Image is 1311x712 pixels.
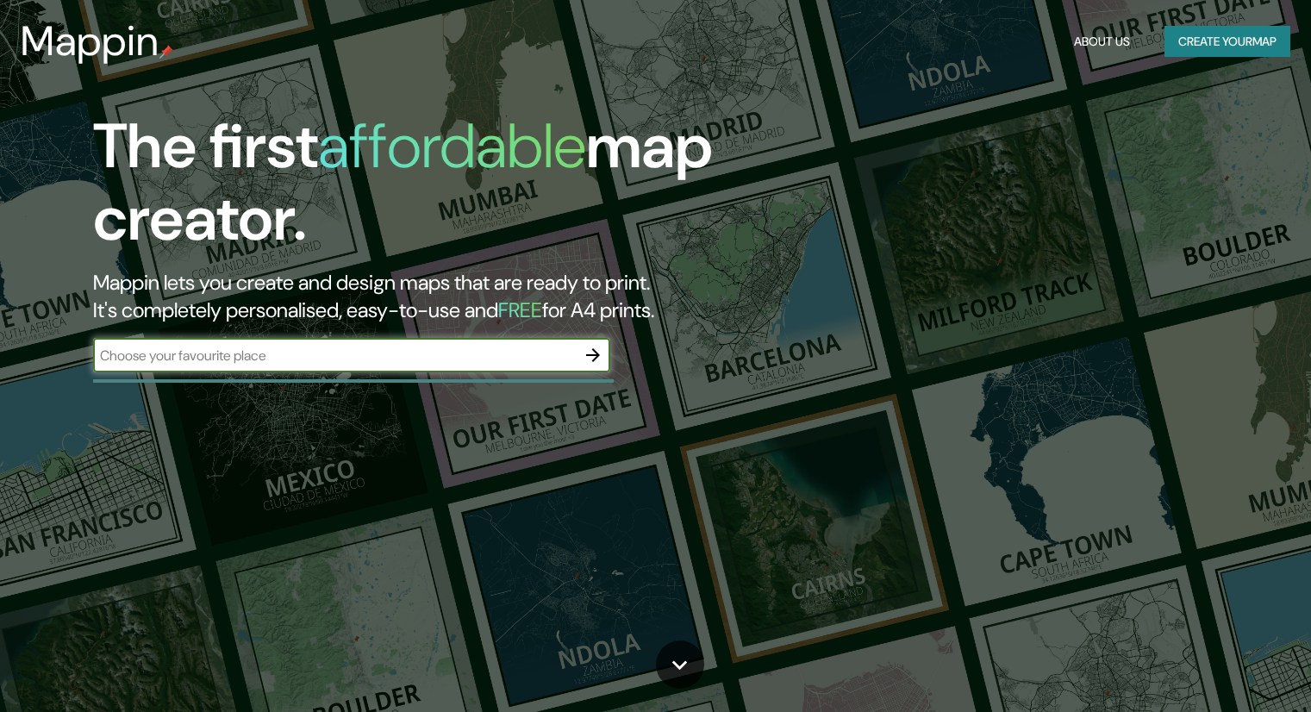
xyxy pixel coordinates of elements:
[1067,26,1137,58] button: About Us
[93,346,576,365] input: Choose your favourite place
[159,45,173,59] img: mappin-pin
[318,106,586,186] h1: affordable
[1164,26,1290,58] button: Create yourmap
[21,17,159,66] h3: Mappin
[93,269,749,324] h2: Mappin lets you create and design maps that are ready to print. It's completely personalised, eas...
[498,297,542,323] h5: FREE
[93,110,749,269] h1: The first map creator.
